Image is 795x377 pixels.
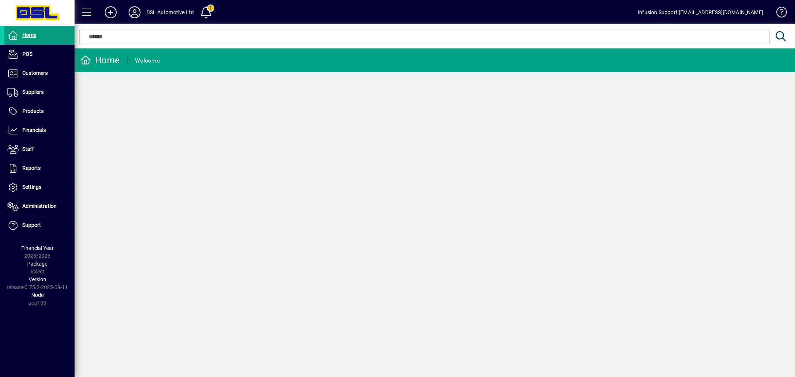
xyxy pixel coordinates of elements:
[4,102,75,121] a: Products
[21,245,54,251] span: Financial Year
[146,6,194,18] div: DSL Automotive Ltd
[22,89,44,95] span: Suppliers
[22,127,46,133] span: Financials
[22,184,41,190] span: Settings
[22,165,41,171] span: Reports
[4,121,75,140] a: Financials
[4,45,75,64] a: POS
[4,216,75,235] a: Support
[4,140,75,159] a: Staff
[22,203,57,209] span: Administration
[27,261,47,267] span: Package
[771,1,786,26] a: Knowledge Base
[22,32,36,38] span: Home
[123,6,146,19] button: Profile
[135,55,160,67] div: Welcome
[638,6,763,18] div: Infusion Support [EMAIL_ADDRESS][DOMAIN_NAME]
[4,159,75,178] a: Reports
[4,83,75,102] a: Suppliers
[22,222,41,228] span: Support
[80,54,120,66] div: Home
[4,197,75,216] a: Administration
[22,108,44,114] span: Products
[22,146,34,152] span: Staff
[4,178,75,197] a: Settings
[22,51,32,57] span: POS
[31,292,44,298] span: Node
[29,276,46,282] span: Version
[4,64,75,83] a: Customers
[22,70,48,76] span: Customers
[99,6,123,19] button: Add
